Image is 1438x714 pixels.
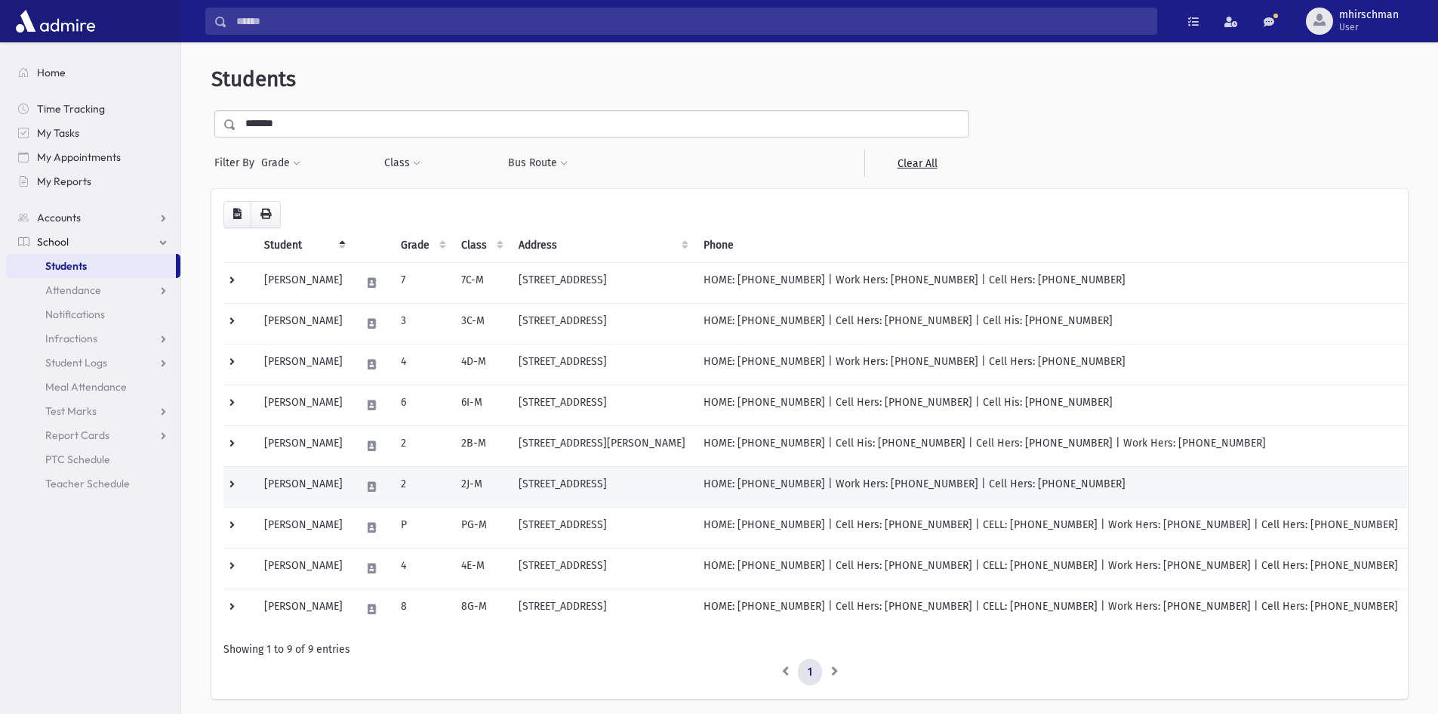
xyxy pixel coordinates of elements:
td: [PERSON_NAME] [255,425,352,466]
a: Clear All [864,150,969,177]
a: My Tasks [6,121,180,145]
a: Meal Attendance [6,375,180,399]
a: Students [6,254,176,278]
td: [PERSON_NAME] [255,466,352,507]
td: [STREET_ADDRESS] [510,548,694,589]
span: Test Marks [45,404,97,418]
a: Teacher Schedule [6,471,180,496]
td: HOME: [PHONE_NUMBER] | Cell Hers: [PHONE_NUMBER] | Cell His: [PHONE_NUMBER] [694,385,1407,425]
div: Showing 1 to 9 of 9 entries [223,641,1396,657]
td: [PERSON_NAME] [255,548,352,589]
td: [STREET_ADDRESS] [510,303,694,344]
span: Attendance [45,283,101,297]
td: [STREET_ADDRESS][PERSON_NAME] [510,425,694,466]
span: My Reports [37,175,91,188]
a: My Appointments [6,145,180,169]
a: Report Cards [6,423,180,447]
a: Infractions [6,326,180,351]
td: [STREET_ADDRESS] [510,466,694,507]
a: Student Logs [6,351,180,375]
button: CSV [223,201,251,228]
td: P [392,507,452,548]
span: Time Tracking [37,102,105,116]
td: 6 [392,385,452,425]
td: 2B-M [452,425,510,466]
button: Class [383,150,421,177]
input: Search [227,8,1156,35]
a: 1 [798,659,822,686]
span: Students [211,66,296,91]
td: HOME: [PHONE_NUMBER] | Cell Hers: [PHONE_NUMBER] | CELL: [PHONE_NUMBER] | Work Hers: [PHONE_NUMBE... [694,589,1407,629]
span: Infractions [45,332,97,345]
a: Test Marks [6,399,180,423]
td: HOME: [PHONE_NUMBER] | Cell Hers: [PHONE_NUMBER] | CELL: [PHONE_NUMBER] | Work Hers: [PHONE_NUMBE... [694,548,1407,589]
td: 4 [392,548,452,589]
th: Phone [694,228,1407,263]
td: [PERSON_NAME] [255,303,352,344]
img: AdmirePro [12,6,99,36]
a: My Reports [6,169,180,193]
span: Accounts [37,211,81,224]
a: Time Tracking [6,97,180,121]
span: Filter By [214,155,260,171]
td: [STREET_ADDRESS] [510,507,694,548]
span: User [1339,21,1399,33]
a: Home [6,60,180,85]
td: 8 [392,589,452,629]
span: Report Cards [45,428,109,442]
td: 4D-M [452,344,510,385]
td: PG-M [452,507,510,548]
td: HOME: [PHONE_NUMBER] | Cell Hers: [PHONE_NUMBER] | Cell His: [PHONE_NUMBER] [694,303,1407,344]
td: 2 [392,466,452,507]
button: Grade [260,150,301,177]
td: 6I-M [452,385,510,425]
td: 8G-M [452,589,510,629]
td: HOME: [PHONE_NUMBER] | Cell Hers: [PHONE_NUMBER] | CELL: [PHONE_NUMBER] | Work Hers: [PHONE_NUMBE... [694,507,1407,548]
td: 7C-M [452,262,510,303]
th: Grade: activate to sort column ascending [392,228,452,263]
td: [STREET_ADDRESS] [510,262,694,303]
td: 3C-M [452,303,510,344]
td: HOME: [PHONE_NUMBER] | Work Hers: [PHONE_NUMBER] | Cell Hers: [PHONE_NUMBER] [694,466,1407,507]
span: Notifications [45,308,105,321]
a: PTC Schedule [6,447,180,471]
td: 7 [392,262,452,303]
td: 2 [392,425,452,466]
span: School [37,235,69,249]
span: Meal Attendance [45,380,127,394]
td: [PERSON_NAME] [255,589,352,629]
td: [STREET_ADDRESS] [510,344,694,385]
span: Students [45,259,87,273]
button: Print [251,201,281,228]
th: Address: activate to sort column ascending [510,228,694,263]
span: mhirschman [1339,9,1399,21]
td: 4E-M [452,548,510,589]
a: Notifications [6,302,180,326]
span: My Tasks [37,126,79,140]
td: 4 [392,344,452,385]
td: HOME: [PHONE_NUMBER] | Work Hers: [PHONE_NUMBER] | Cell Hers: [PHONE_NUMBER] [694,262,1407,303]
th: Class: activate to sort column ascending [452,228,510,263]
td: [PERSON_NAME] [255,262,352,303]
td: HOME: [PHONE_NUMBER] | Cell His: [PHONE_NUMBER] | Cell Hers: [PHONE_NUMBER] | Work Hers: [PHONE_N... [694,425,1407,466]
button: Bus Route [507,150,568,177]
span: Home [37,66,66,79]
th: Student: activate to sort column descending [255,228,352,263]
td: 3 [392,303,452,344]
span: Student Logs [45,356,107,369]
span: Teacher Schedule [45,477,130,490]
td: [PERSON_NAME] [255,344,352,385]
td: [PERSON_NAME] [255,385,352,425]
a: School [6,230,180,254]
a: Accounts [6,206,180,230]
td: [PERSON_NAME] [255,507,352,548]
td: [STREET_ADDRESS] [510,385,694,425]
td: 2J-M [452,466,510,507]
td: [STREET_ADDRESS] [510,589,694,629]
span: PTC Schedule [45,453,110,466]
a: Attendance [6,278,180,302]
span: My Appointments [37,150,121,164]
td: HOME: [PHONE_NUMBER] | Work Hers: [PHONE_NUMBER] | Cell Hers: [PHONE_NUMBER] [694,344,1407,385]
